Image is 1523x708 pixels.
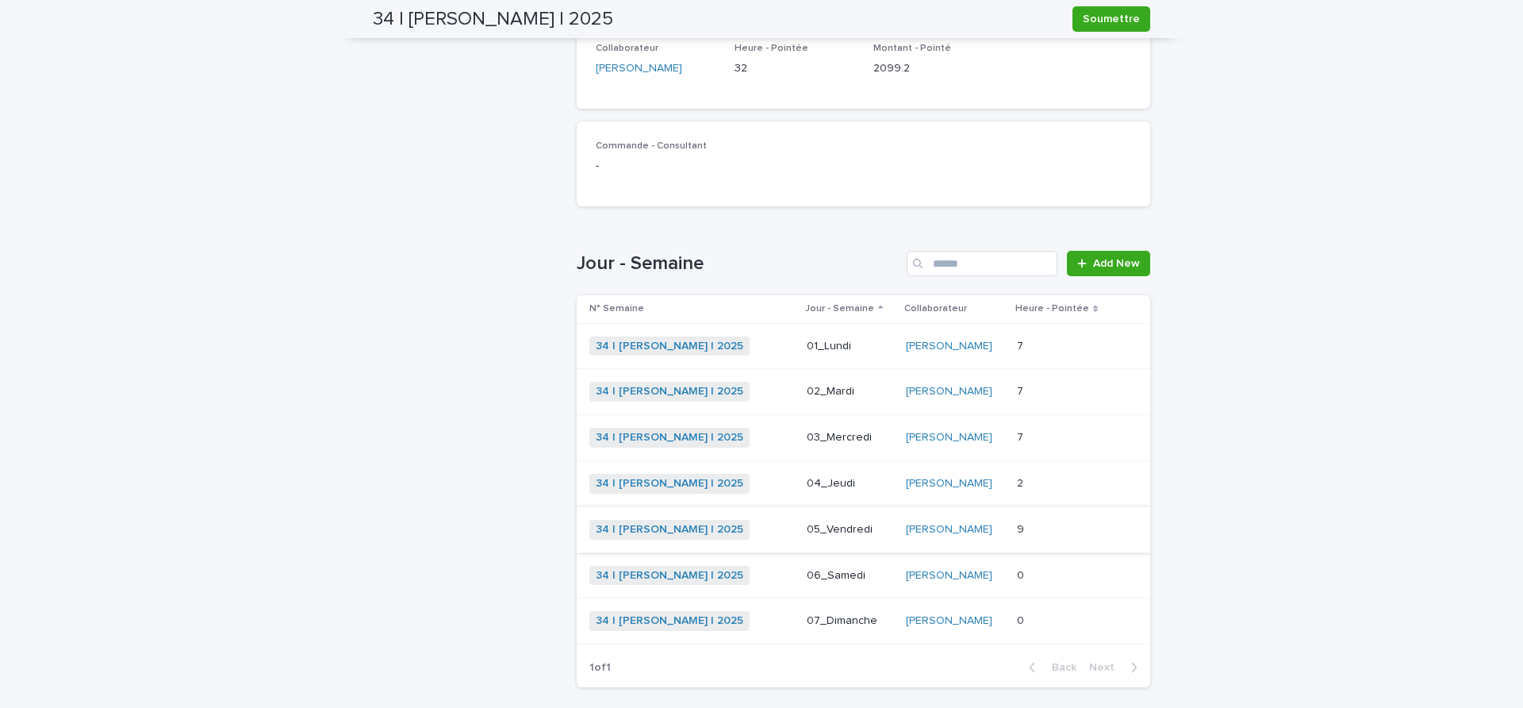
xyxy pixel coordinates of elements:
[904,300,967,317] p: Collaborateur
[596,477,743,491] a: 34 | [PERSON_NAME] | 2025
[807,340,892,353] p: 01_Lundi
[1083,11,1140,27] span: Soumettre
[873,60,993,77] p: 2099.2
[807,523,892,537] p: 05_Vendredi
[1017,520,1027,537] p: 9
[596,431,743,444] a: 34 | [PERSON_NAME] | 2025
[906,523,992,537] a: [PERSON_NAME]
[1017,611,1027,628] p: 0
[807,477,892,491] p: 04_Jeudi
[596,385,743,398] a: 34 | [PERSON_NAME] | 2025
[577,506,1150,552] tr: 34 | [PERSON_NAME] | 2025 05_Vendredi[PERSON_NAME] 99
[906,477,992,491] a: [PERSON_NAME]
[596,340,743,353] a: 34 | [PERSON_NAME] | 2025
[577,648,623,687] p: 1 of 1
[907,251,1057,276] input: Search
[1017,382,1026,398] p: 7
[577,252,900,275] h1: Jour - Semaine
[735,44,808,53] span: Heure - Pointée
[906,614,992,628] a: [PERSON_NAME]
[589,300,644,317] p: N° Semaine
[906,340,992,353] a: [PERSON_NAME]
[873,44,951,53] span: Montant - Pointé
[805,300,874,317] p: Jour - Semaine
[577,415,1150,461] tr: 34 | [PERSON_NAME] | 2025 03_Mercredi[PERSON_NAME] 77
[1017,474,1026,491] p: 2
[1089,662,1124,673] span: Next
[596,60,682,77] a: [PERSON_NAME]
[807,385,892,398] p: 02_Mardi
[596,44,658,53] span: Collaborateur
[596,614,743,628] a: 34 | [PERSON_NAME] | 2025
[1016,660,1083,675] button: Back
[577,460,1150,506] tr: 34 | [PERSON_NAME] | 2025 04_Jeudi[PERSON_NAME] 22
[807,569,892,583] p: 06_Samedi
[577,369,1150,415] tr: 34 | [PERSON_NAME] | 2025 02_Mardi[PERSON_NAME] 77
[577,552,1150,598] tr: 34 | [PERSON_NAME] | 2025 06_Samedi[PERSON_NAME] 00
[1042,662,1076,673] span: Back
[1093,258,1140,269] span: Add New
[596,569,743,583] a: 34 | [PERSON_NAME] | 2025
[1072,6,1150,32] button: Soumettre
[577,323,1150,369] tr: 34 | [PERSON_NAME] | 2025 01_Lundi[PERSON_NAME] 77
[596,141,707,151] span: Commande - Consultant
[906,385,992,398] a: [PERSON_NAME]
[1017,428,1026,444] p: 7
[1017,566,1027,583] p: 0
[596,523,743,537] a: 34 | [PERSON_NAME] | 2025
[577,598,1150,645] tr: 34 | [PERSON_NAME] | 2025 07_Dimanche[PERSON_NAME] 00
[807,614,892,628] p: 07_Dimanche
[735,60,854,77] p: 32
[1017,337,1026,353] p: 7
[906,431,992,444] a: [PERSON_NAME]
[807,431,892,444] p: 03_Mercredi
[906,569,992,583] a: [PERSON_NAME]
[373,8,613,31] h2: 34 | [PERSON_NAME] | 2025
[1083,660,1150,675] button: Next
[1015,300,1089,317] p: Heure - Pointée
[1067,251,1150,276] a: Add New
[596,158,1131,175] p: -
